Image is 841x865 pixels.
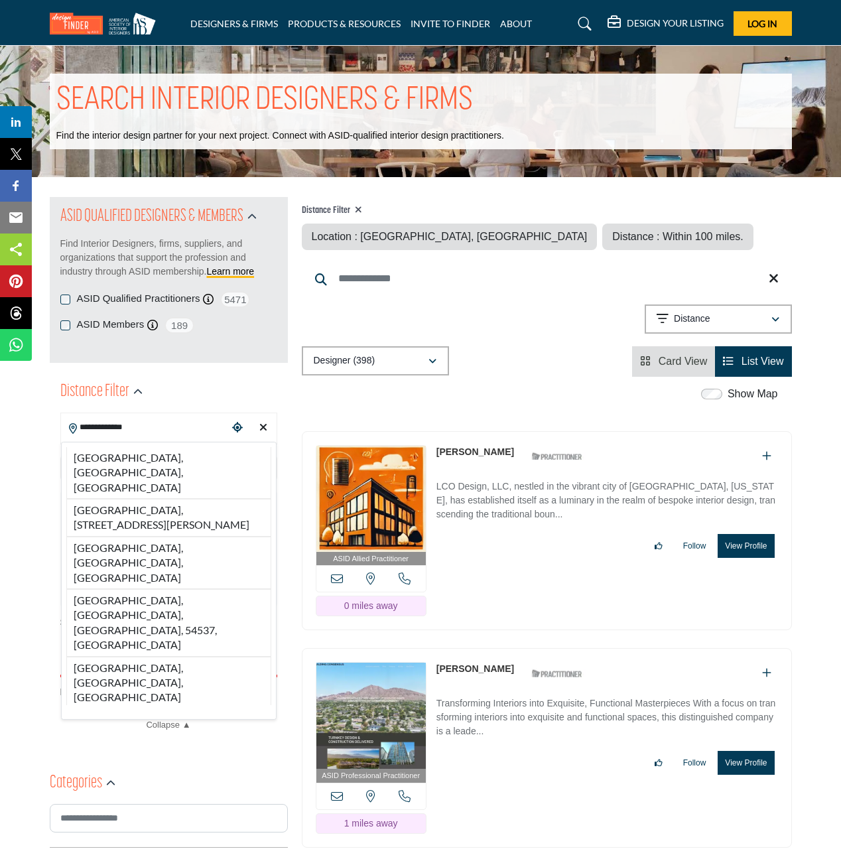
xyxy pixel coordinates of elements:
[608,16,724,32] div: DESIGN YOUR LISTING
[316,663,426,783] a: ASID Professional Practitioner
[436,446,514,457] a: [PERSON_NAME]
[747,18,777,29] span: Log In
[527,448,586,465] img: ASID Qualified Practitioners Badge Icon
[50,771,102,795] h2: Categories
[627,17,724,29] h5: DESIGN YOUR LISTING
[674,312,710,326] p: Distance
[322,770,420,781] span: ASID Professional Practitioner
[302,346,449,375] button: Designer (398)
[718,751,774,775] button: View Profile
[718,534,774,558] button: View Profile
[333,553,409,565] span: ASID Allied Practitioner
[316,446,426,566] a: ASID Allied Practitioner
[527,665,586,682] img: ASID Qualified Practitioners Badge Icon
[66,657,271,705] li: [GEOGRAPHIC_DATA], [GEOGRAPHIC_DATA], [GEOGRAPHIC_DATA]
[227,414,247,442] div: Choose your current location
[220,291,250,308] span: 5471
[66,537,271,589] li: [GEOGRAPHIC_DATA], [GEOGRAPHIC_DATA], [GEOGRAPHIC_DATA]
[436,697,778,741] p: Transforming Interiors into Exquisite, Functional Masterpieces With a focus on transforming inter...
[675,535,715,557] button: Follow
[436,689,778,741] a: Transforming Interiors into Exquisite, Functional Masterpieces With a focus on transforming inter...
[436,662,514,676] p: Carmen Olsson-Rigdon
[302,263,792,295] input: Search Keyword
[675,752,715,774] button: Follow
[411,18,490,29] a: INVITE TO FINDER
[344,818,398,829] span: 1 miles away
[66,589,271,657] li: [GEOGRAPHIC_DATA], [GEOGRAPHIC_DATA], [GEOGRAPHIC_DATA], 54537, [GEOGRAPHIC_DATA]
[762,450,771,462] a: Add To List
[56,129,504,143] p: Find the interior design partner for your next project. Connect with ASID-qualified interior desi...
[164,317,194,334] span: 189
[436,663,514,674] a: [PERSON_NAME]
[56,80,473,121] h1: SEARCH INTERIOR DESIGNERS & FIRMS
[253,414,273,442] div: Clear search location
[302,205,753,217] h4: Distance Filter
[728,386,778,402] label: Show Map
[60,685,76,699] span: N/A
[565,13,600,34] a: Search
[61,415,228,440] input: Search Location
[612,231,743,242] span: Distance : Within 100 miles.
[50,804,288,832] input: Search Category
[314,354,375,367] p: Designer (398)
[646,752,671,774] button: Like listing
[50,13,162,34] img: Site Logo
[316,663,426,769] img: Carmen Olsson-Rigdon
[207,266,255,277] a: Learn more
[715,346,791,377] li: List View
[190,18,278,29] a: DESIGNERS & FIRMS
[742,356,784,367] span: List View
[60,237,277,279] p: Find Interior Designers, firms, suppliers, and organizations that support the profession and indu...
[762,667,771,679] a: Add To List
[316,446,426,552] img: Leanne Orr
[659,356,708,367] span: Card View
[312,231,588,242] span: Location : [GEOGRAPHIC_DATA], [GEOGRAPHIC_DATA]
[66,499,271,537] li: [GEOGRAPHIC_DATA], [STREET_ADDRESS][PERSON_NAME]
[632,346,715,377] li: Card View
[61,442,277,720] div: Search Location
[734,11,792,36] button: Log In
[288,18,401,29] a: PRODUCTS & RESOURCES
[344,600,398,611] span: 0 miles away
[60,616,277,630] div: Search within:
[436,445,514,459] p: Leanne Orr
[60,718,277,732] a: Collapse ▲
[77,317,145,332] label: ASID Members
[640,356,707,367] a: View Card
[645,304,792,334] button: Distance
[60,205,243,229] h2: ASID QUALIFIED DESIGNERS & MEMBERS
[436,480,778,524] p: LCO Design, LLC, nestled in the vibrant city of [GEOGRAPHIC_DATA], [US_STATE], has established it...
[436,472,778,524] a: LCO Design, LLC, nestled in the vibrant city of [GEOGRAPHIC_DATA], [US_STATE], has established it...
[646,535,671,557] button: Like listing
[500,18,532,29] a: ABOUT
[60,295,70,304] input: ASID Qualified Practitioners checkbox
[77,291,200,306] label: ASID Qualified Practitioners
[66,447,271,499] li: [GEOGRAPHIC_DATA], [GEOGRAPHIC_DATA], [GEOGRAPHIC_DATA]
[60,380,129,404] h2: Distance Filter
[723,356,783,367] a: View List
[60,320,70,330] input: ASID Members checkbox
